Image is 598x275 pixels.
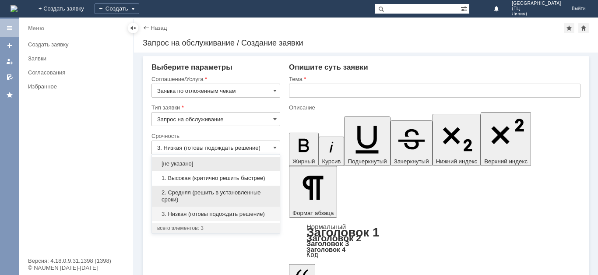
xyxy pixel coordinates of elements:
[151,133,278,139] div: Срочность
[28,83,118,90] div: Избранное
[289,76,579,82] div: Тема
[306,233,361,243] a: Заголовок 2
[390,120,433,166] button: Зачеркнутый
[157,211,274,218] span: 3. Низкая (готовы подождать решение)
[157,225,274,232] div: всего элементов: 3
[11,5,18,12] a: Перейти на домашнюю страницу
[25,52,131,65] a: Заявки
[143,39,589,47] div: Запрос на обслуживание / Создание заявки
[157,160,274,167] span: [не указано]
[512,11,561,17] span: Линия)
[484,158,528,165] span: Верхний индекс
[436,158,478,165] span: Нижний индекс
[289,63,368,71] span: Опишите суть заявки
[306,251,318,259] a: Код
[157,175,274,182] span: 1. Высокая (критично решить быстрее)
[28,55,128,62] div: Заявки
[394,158,429,165] span: Зачеркнутый
[578,23,589,33] div: Сделать домашней страницей
[512,6,561,11] span: (ТЦ
[344,116,390,166] button: Подчеркнутый
[289,105,579,110] div: Описание
[151,63,232,71] span: Выберите параметры
[461,4,469,12] span: Расширенный поиск
[25,66,131,79] a: Согласования
[151,76,278,82] div: Соглашение/Услуга
[322,158,341,165] span: Курсив
[306,246,345,253] a: Заголовок 4
[289,133,319,166] button: Жирный
[306,226,380,239] a: Заголовок 1
[289,224,580,258] div: Формат абзаца
[28,69,128,76] div: Согласования
[292,210,334,216] span: Формат абзаца
[28,41,128,48] div: Создать заявку
[151,25,167,31] a: Назад
[95,4,139,14] div: Создать
[28,23,44,34] div: Меню
[512,1,561,6] span: [GEOGRAPHIC_DATA]
[564,23,574,33] div: Добавить в избранное
[128,23,138,33] div: Скрыть меню
[306,223,346,230] a: Нормальный
[28,265,124,271] div: © NAUMEN [DATE]-[DATE]
[348,158,387,165] span: Подчеркнутый
[11,5,18,12] img: logo
[481,112,531,166] button: Верхний индекс
[157,189,274,203] span: 2. Средняя (решить в установленные сроки)
[319,137,345,166] button: Курсив
[292,158,315,165] span: Жирный
[3,70,17,84] a: Мои согласования
[28,258,124,264] div: Версия: 4.18.0.9.31.1398 (1398)
[433,114,481,166] button: Нижний индекс
[3,54,17,68] a: Мои заявки
[151,105,278,110] div: Тип заявки
[3,39,17,53] a: Создать заявку
[25,38,131,51] a: Создать заявку
[289,166,337,218] button: Формат абзаца
[306,240,349,247] a: Заголовок 3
